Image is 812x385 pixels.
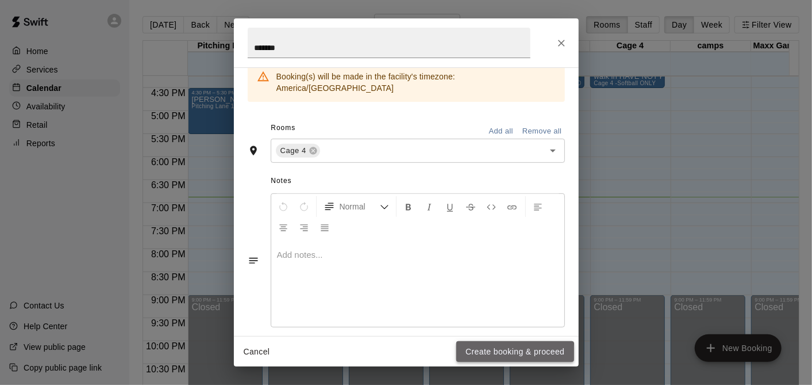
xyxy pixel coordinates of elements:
button: Format Underline [440,196,460,217]
button: Format Bold [399,196,418,217]
svg: Notes [248,255,259,266]
button: Justify Align [315,217,334,238]
button: Redo [294,196,314,217]
button: Left Align [528,196,548,217]
button: Formatting Options [319,196,394,217]
button: Cancel [238,341,275,363]
span: Normal [340,201,380,212]
button: Add all [483,123,519,140]
button: Insert Link [502,196,522,217]
button: Format Italics [420,196,439,217]
button: Right Align [294,217,314,238]
button: Undo [274,196,293,217]
button: Open [545,143,561,159]
span: Cage 4 [276,145,311,157]
svg: Rooms [248,145,259,157]
button: Center Align [274,217,293,238]
button: Create booking & proceed [456,341,574,363]
span: Rooms [271,124,295,132]
span: Notes [271,172,564,190]
div: Booking(s) will be made in the facility's timezone: America/[GEOGRAPHIC_DATA] [276,66,556,98]
button: Remove all [519,123,565,140]
button: Insert Code [482,196,501,217]
div: Cage 4 [276,144,320,158]
button: Format Strikethrough [461,196,480,217]
button: Close [551,33,572,54]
